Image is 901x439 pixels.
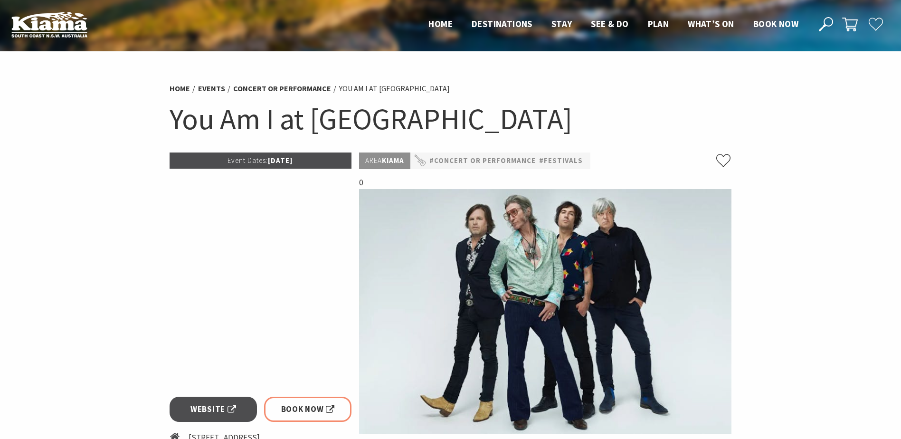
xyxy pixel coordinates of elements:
[281,403,335,416] span: Book Now
[339,83,450,95] li: You Am I at [GEOGRAPHIC_DATA]
[359,176,731,434] div: 0
[688,18,734,30] a: What’s On
[170,84,190,94] a: Home
[264,397,352,422] a: Book Now
[539,155,583,167] a: #Festivals
[753,18,798,30] a: Book now
[591,18,628,29] span: See & Do
[688,18,734,29] span: What’s On
[228,156,268,165] span: Event Dates:
[648,18,669,29] span: Plan
[365,156,382,165] span: Area
[359,153,410,169] p: Kiama
[11,11,87,38] img: Kiama Logo
[170,153,352,169] p: [DATE]
[359,189,731,434] img: You Am I
[429,155,536,167] a: #Concert or Performance
[591,18,628,30] a: See & Do
[472,18,532,30] a: Destinations
[428,18,453,30] a: Home
[753,18,798,29] span: Book now
[419,17,808,32] nav: Main Menu
[472,18,532,29] span: Destinations
[198,84,225,94] a: Events
[233,84,331,94] a: Concert or Performance
[428,18,453,29] span: Home
[190,403,236,416] span: Website
[551,18,572,29] span: Stay
[170,397,257,422] a: Website
[170,100,732,138] h1: You Am I at [GEOGRAPHIC_DATA]
[551,18,572,30] a: Stay
[648,18,669,30] a: Plan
